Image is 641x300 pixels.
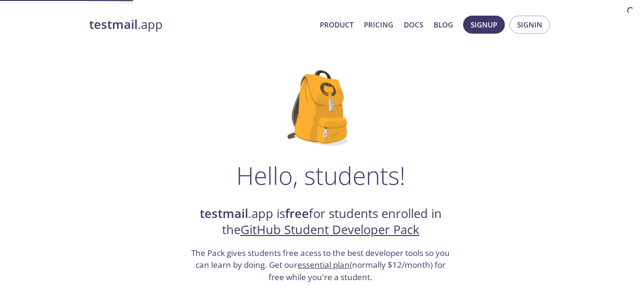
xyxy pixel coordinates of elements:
h1: Hello, students! [236,161,405,190]
strong: testmail [200,205,248,222]
span: Signin [517,18,542,31]
h2: .app is for students enrolled in the [190,206,451,238]
strong: testmail [89,16,138,33]
a: testmail.app [89,17,312,33]
img: github-student-backpack.png [288,70,353,146]
button: Signup [463,16,505,34]
a: GitHub Student Developer Pack [241,221,419,238]
a: Product [320,18,353,31]
strong: free [285,205,309,222]
a: Docs [404,18,423,31]
a: Blog [434,18,453,31]
span: Signup [471,18,497,31]
button: Signin [510,16,550,34]
a: essential plan [297,259,350,270]
a: Pricing [364,18,393,31]
h3: The Pack gives students free acess to the best developer tools so you can learn by doing. Get our... [190,247,451,283]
